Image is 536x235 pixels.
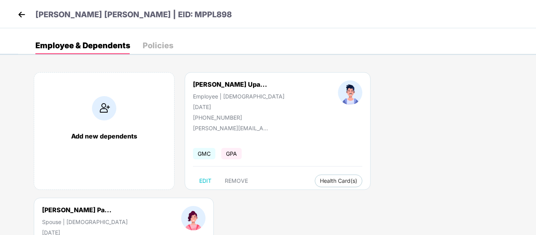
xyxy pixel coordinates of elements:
[225,178,248,184] span: REMOVE
[193,104,285,110] div: [DATE]
[92,96,116,120] img: addIcon
[193,125,272,131] div: [PERSON_NAME][EMAIL_ADDRESS][PERSON_NAME][DOMAIN_NAME]
[35,9,232,21] p: [PERSON_NAME] [PERSON_NAME] | EID: MPPL898
[193,80,267,88] div: [PERSON_NAME] Upa...
[42,219,128,225] div: Spouse | [DEMOGRAPHIC_DATA]
[193,114,285,121] div: [PHONE_NUMBER]
[193,148,215,159] span: GMC
[42,132,166,140] div: Add new dependents
[199,178,211,184] span: EDIT
[338,80,362,105] img: profileImage
[42,206,112,214] div: [PERSON_NAME] Pa...
[181,206,206,230] img: profileImage
[35,42,130,49] div: Employee & Dependents
[193,93,285,100] div: Employee | [DEMOGRAPHIC_DATA]
[16,9,28,20] img: back
[143,42,173,49] div: Policies
[315,175,362,187] button: Health Card(s)
[221,148,242,159] span: GPA
[320,179,357,183] span: Health Card(s)
[193,175,218,187] button: EDIT
[218,175,254,187] button: REMOVE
